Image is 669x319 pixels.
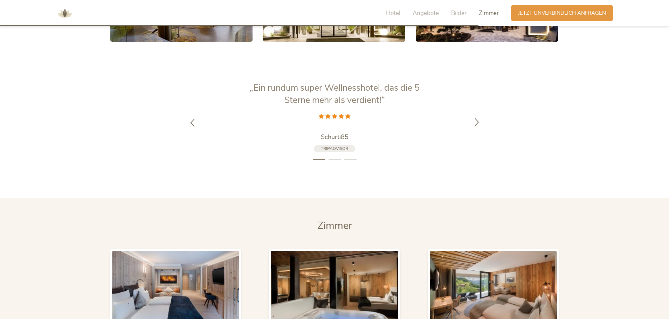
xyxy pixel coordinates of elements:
span: Tripadvisor [321,146,348,151]
span: Jetzt unverbindlich anfragen [518,9,606,17]
img: AMONTI & LUNARIS Wellnessresort [54,3,75,24]
a: AMONTI & LUNARIS Wellnessresort [54,11,75,15]
span: Angebote [413,9,439,17]
a: Tripadvisor [314,145,355,152]
span: „Ein rundum super Wellnesshotel, das die 5 Sterne mehr als verdient!“ [250,82,420,106]
span: Zimmer [479,9,499,17]
span: Hotel [386,9,400,17]
span: Schurti85 [321,133,349,141]
span: Zimmer [317,219,352,233]
a: Schurti85 [247,133,422,141]
span: Bilder [451,9,467,17]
